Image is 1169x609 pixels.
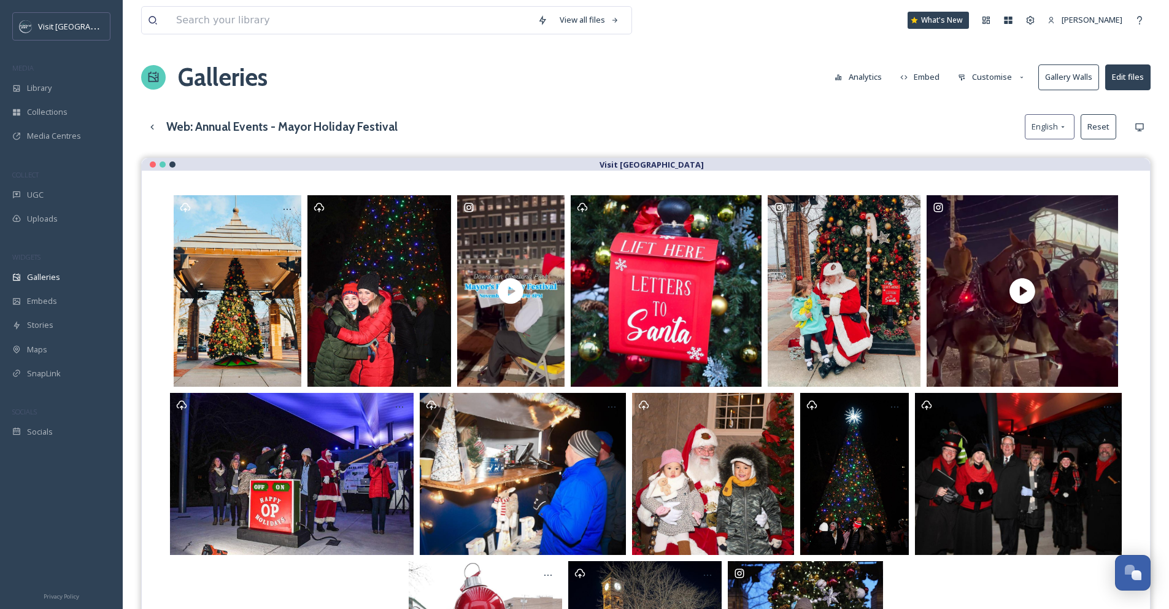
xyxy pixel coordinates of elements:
[27,344,47,355] span: Maps
[20,20,32,33] img: c3es6xdrejuflcaqpovn.png
[1038,64,1099,90] button: Gallery Walls
[765,195,924,386] a: Santa Claus is coming to town! And we are so excited he’s squeezing in one more to visit Downtown...
[27,295,57,307] span: Embeds
[166,118,398,136] h3: Web: Annual Events - Mayor Holiday Festival
[170,7,531,34] input: Search your library
[38,20,133,32] span: Visit [GEOGRAPHIC_DATA]
[27,213,58,225] span: Uploads
[27,82,52,94] span: Library
[1062,14,1122,25] span: [PERSON_NAME]
[12,63,34,72] span: MEDIA
[1041,8,1128,32] a: [PERSON_NAME]
[178,59,268,96] a: Galleries
[12,170,39,179] span: COLLECT
[924,195,1121,386] a: MARK YOUR CALENDAR 🗓️ for December 21st from 5-7pm | enjoy a FREE Hay Ride around the beautiful D...
[27,106,68,118] span: Collections
[27,189,44,201] span: UGC
[1081,114,1116,139] button: Reset
[1032,121,1058,133] span: English
[12,252,41,262] span: WIDGETS
[44,592,79,600] span: Privacy Policy
[27,426,53,438] span: Socials
[828,65,888,89] button: Analytics
[44,588,79,603] a: Privacy Policy
[908,12,969,29] a: What's New
[454,195,568,386] a: Save the Date! The Mayor’s Holiday Festival in Downtown Overland Park! 🎄🎊🎅 Join us for a magical ...
[1105,64,1151,90] button: Edit files
[952,65,1032,89] button: Customise
[828,65,894,89] a: Analytics
[600,159,704,170] strong: Visit [GEOGRAPHIC_DATA]
[27,130,81,142] span: Media Centres
[27,368,61,379] span: SnapLink
[27,319,53,331] span: Stories
[1115,555,1151,591] button: Open Chat
[27,271,60,283] span: Galleries
[12,407,37,416] span: SOCIALS
[554,8,625,32] a: View all files
[894,65,946,89] button: Embed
